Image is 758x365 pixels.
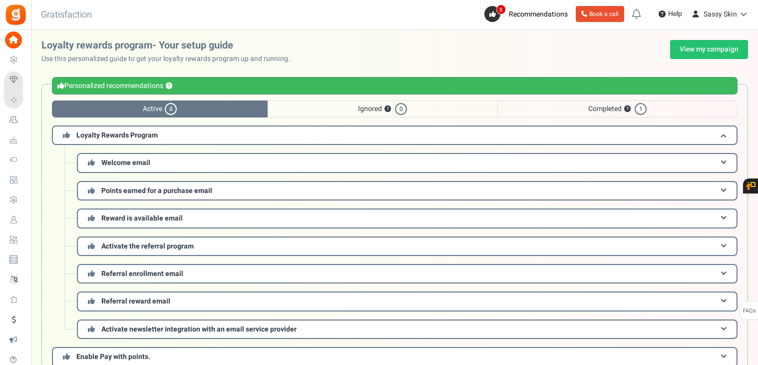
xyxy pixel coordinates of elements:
a: View my campaign [670,40,748,59]
button: ? [624,106,631,112]
button: ? [384,106,391,112]
span: 0 [395,103,407,115]
span: FAQs [743,301,756,320]
span: Loyalty Rewards Program [76,130,158,140]
span: 1 [635,103,647,115]
span: Activate newsletter integration with an email service provider [101,324,297,334]
img: Gratisfaction [4,3,27,26]
span: Points earned for a purchase email [101,185,212,196]
p: Use this personalized guide to get your loyalty rewards program up and running. [41,54,298,64]
span: Welcome email [101,157,150,168]
span: Active [52,100,268,117]
span: Help [666,9,682,19]
span: Referral reward email [101,296,170,306]
span: Referral enrollment email [101,268,183,279]
span: 8 [165,103,177,115]
button: ? [166,83,172,89]
span: Activate the referral program [101,241,194,251]
span: Recommendations [509,9,568,19]
div: Personalized recommendations [52,77,738,94]
span: Reward is available email [101,213,183,223]
h3: Gratisfaction [30,5,103,25]
span: 8 [496,4,506,14]
span: Completed [497,100,738,117]
span: Ignored [268,100,497,117]
span: Sassy Skin [704,9,737,19]
a: Book a call [576,6,624,22]
span: Enable Pay with points. [76,351,150,362]
h2: Loyalty rewards program- Your setup guide [41,40,298,51]
a: 8 Recommendations [484,6,572,22]
a: Help [655,6,686,22]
